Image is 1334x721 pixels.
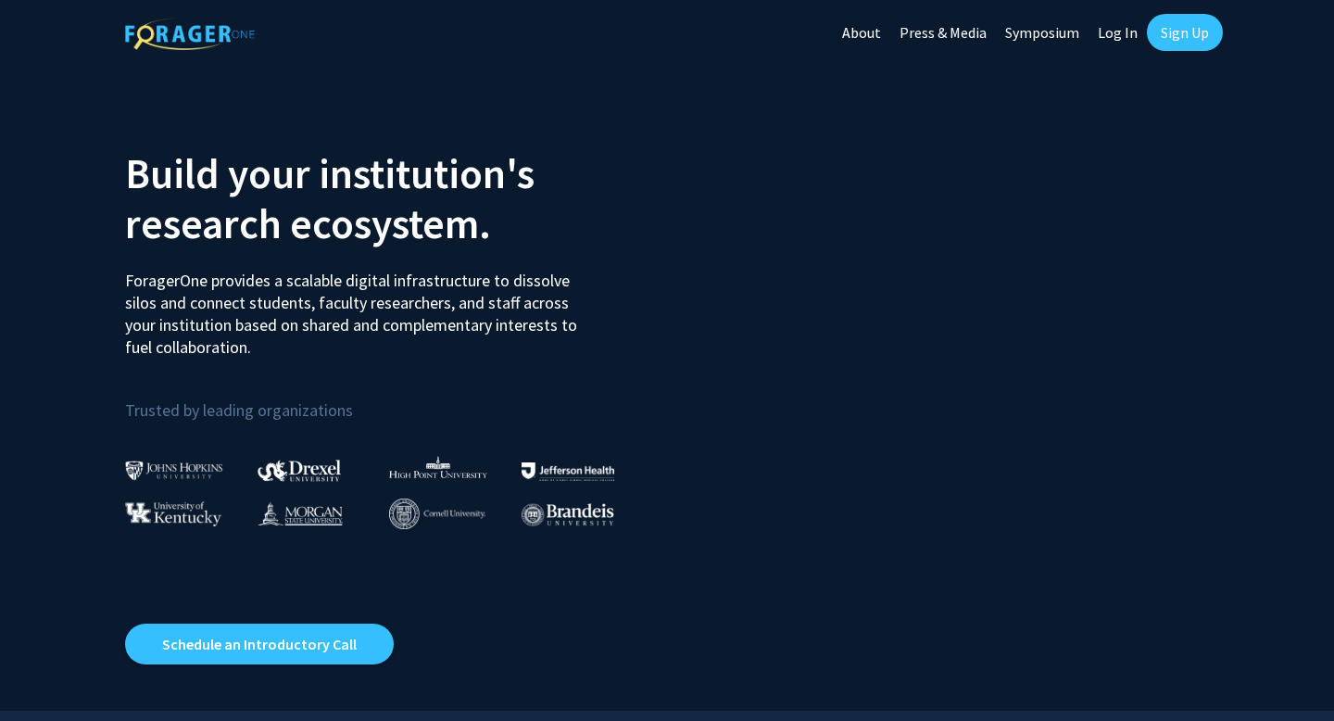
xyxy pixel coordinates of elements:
[125,461,223,480] img: Johns Hopkins University
[125,501,221,526] img: University of Kentucky
[1147,14,1223,51] a: Sign Up
[125,624,394,664] a: Opens in a new tab
[125,256,590,359] p: ForagerOne provides a scalable digital infrastructure to dissolve silos and connect students, fac...
[389,456,487,478] img: High Point University
[258,460,341,481] img: Drexel University
[125,18,255,50] img: ForagerOne Logo
[522,503,614,526] img: Brandeis University
[258,501,343,525] img: Morgan State University
[522,462,614,480] img: Thomas Jefferson University
[125,148,653,248] h2: Build your institution's research ecosystem.
[125,373,653,424] p: Trusted by leading organizations
[389,499,485,529] img: Cornell University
